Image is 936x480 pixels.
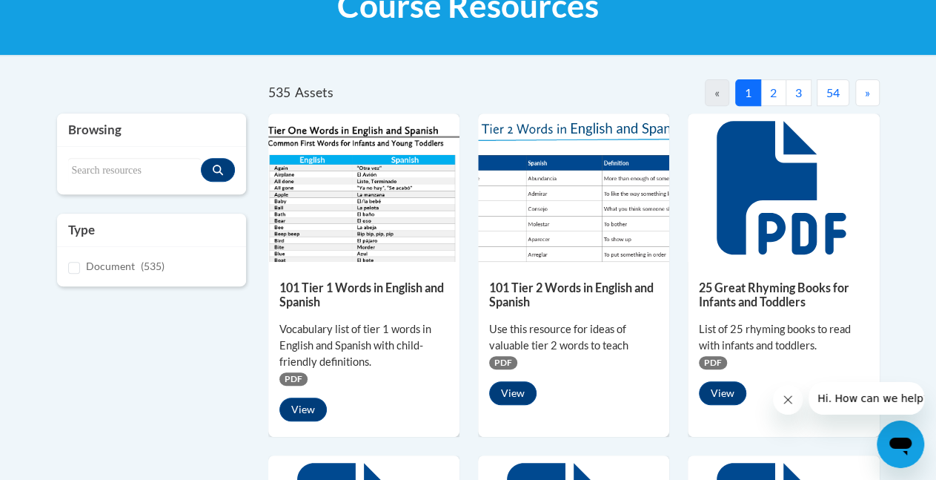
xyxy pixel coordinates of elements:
h5: 101 Tier 1 Words in English and Spanish [279,280,448,309]
span: 535 [268,85,291,100]
span: PDF [489,356,517,369]
button: Next [855,79,880,106]
h5: 101 Tier 2 Words in English and Spanish [489,280,658,309]
button: View [489,381,537,405]
span: PDF [279,372,308,386]
iframe: Message from company [809,382,924,415]
button: 54 [817,79,849,106]
span: (535) [141,260,165,272]
span: Hi. How can we help? [9,10,120,22]
span: PDF [699,356,727,369]
span: Document [86,260,135,272]
div: Use this resource for ideas of valuable tier 2 words to teach [489,321,658,354]
div: List of 25 rhyming books to read with infants and toddlers. [699,321,868,354]
iframe: Button to launch messaging window [877,421,924,468]
img: d35314be-4b7e-462d-8f95-b17e3d3bb747.pdf [268,114,459,262]
span: Assets [295,85,333,100]
nav: Pagination Navigation [574,79,880,106]
button: 1 [735,79,761,106]
button: Search resources [201,158,235,182]
iframe: Close message [773,385,803,415]
div: Vocabulary list of tier 1 words in English and Spanish with child-friendly definitions. [279,321,448,370]
img: 836e94b2-264a-47ae-9840-fb2574307f3b.pdf [478,114,669,262]
h3: Browsing [68,121,235,139]
button: 3 [786,79,811,106]
button: View [699,381,746,405]
span: » [865,85,870,99]
h5: 25 Great Rhyming Books for Infants and Toddlers [699,280,868,309]
input: Search resources [68,158,201,183]
button: View [279,398,327,421]
h3: Type [68,221,235,239]
button: 2 [760,79,786,106]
